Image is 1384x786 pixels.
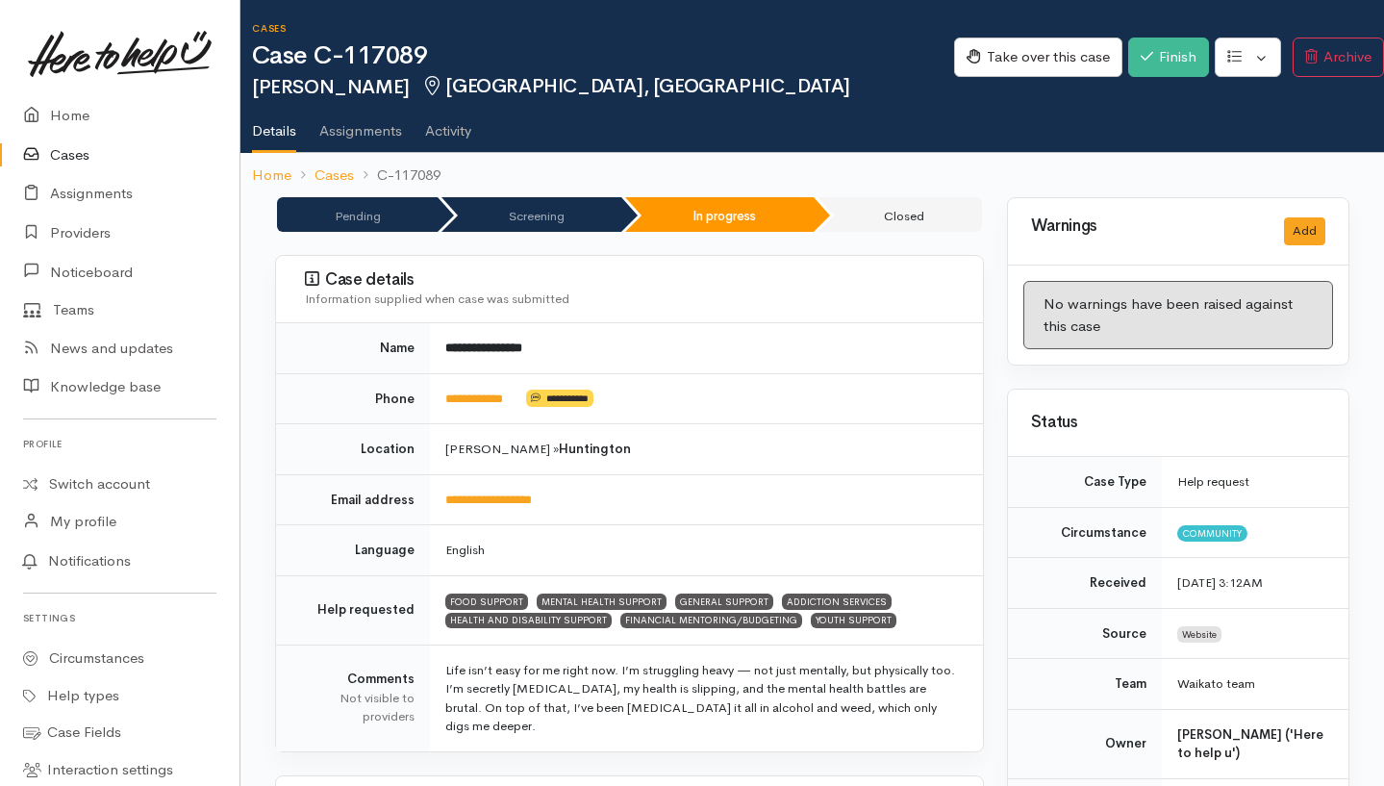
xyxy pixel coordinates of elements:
[445,594,528,609] span: FOOD SUPPORT
[276,645,430,751] td: Comments
[240,153,1384,198] nav: breadcrumb
[1023,281,1333,349] div: No warnings have been raised against this case
[537,594,667,609] span: MENTAL HEALTH SUPPORT
[23,431,216,457] h6: Profile
[1177,525,1247,541] span: Community
[252,23,954,34] h6: Cases
[276,424,430,475] td: Location
[430,525,983,576] td: English
[1008,457,1162,507] td: Case Type
[425,97,471,151] a: Activity
[1128,38,1209,77] button: Finish
[1008,608,1162,659] td: Source
[1008,659,1162,710] td: Team
[299,689,415,726] div: Not visible to providers
[23,605,216,631] h6: Settings
[1293,38,1384,77] button: Archive
[625,197,813,232] li: In progress
[1177,626,1221,642] span: Website
[1031,217,1261,236] h3: Warnings
[1284,217,1325,245] button: Add
[445,441,631,457] span: [PERSON_NAME] »
[1008,558,1162,609] td: Received
[559,441,631,457] b: Huntington
[305,270,960,290] h3: Case details
[276,525,430,576] td: Language
[276,373,430,424] td: Phone
[675,594,773,609] span: GENERAL SUPPORT
[1177,574,1263,591] time: [DATE] 3:12AM
[1162,457,1348,507] td: Help request
[252,165,291,187] a: Home
[445,613,612,628] span: HEALTH AND DISABILITY SUPPORT
[319,97,402,151] a: Assignments
[354,165,440,187] li: C-117089
[441,197,621,232] li: Screening
[315,165,354,187] a: Cases
[252,97,296,153] a: Details
[430,645,983,751] td: Life isn’t easy for me right now. I’m struggling heavy — not just mentally, but physically too. I...
[1008,507,1162,558] td: Circumstance
[252,42,954,70] h1: Case C-117089
[305,290,960,309] div: Information supplied when case was submitted
[252,76,954,98] h2: [PERSON_NAME]
[620,613,802,628] span: FINANCIAL MENTORING/BUDGETING
[1177,675,1255,692] span: Waikato team
[277,197,438,232] li: Pending
[276,474,430,525] td: Email address
[1031,414,1325,432] h3: Status
[276,575,430,645] td: Help requested
[1177,726,1323,762] b: [PERSON_NAME] ('Here to help u')
[421,74,850,98] span: [GEOGRAPHIC_DATA], [GEOGRAPHIC_DATA]
[811,613,896,628] span: YOUTH SUPPORT
[276,323,430,373] td: Name
[818,197,982,232] li: Closed
[782,594,892,609] span: ADDICTION SERVICES
[954,38,1122,77] button: Take over this case
[1008,709,1162,778] td: Owner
